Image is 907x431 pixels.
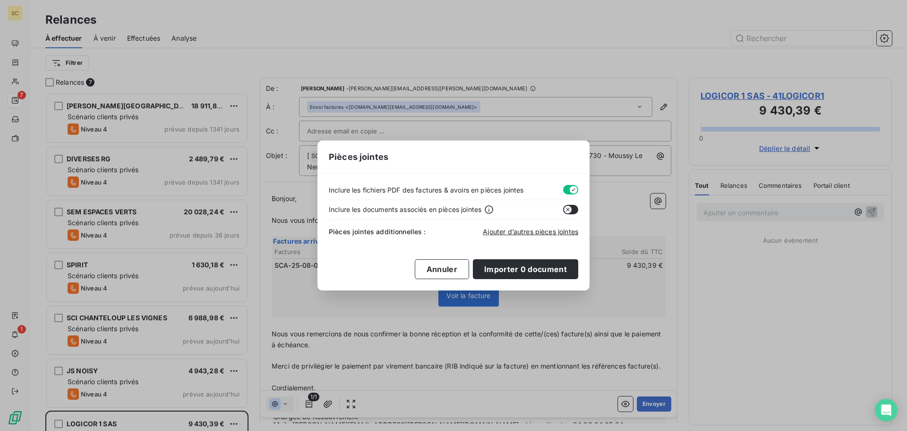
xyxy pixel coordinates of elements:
span: Inclure les fichiers PDF des factures & avoirs en pièces jointes [329,185,524,195]
button: Importer 0 document [473,259,578,279]
div: Open Intercom Messenger [875,399,898,422]
span: Inclure les documents associés en pièces jointes [329,204,481,214]
span: Ajouter d’autres pièces jointes [483,228,578,236]
span: Pièces jointes [329,150,388,163]
button: Annuler [415,259,469,279]
span: Pièces jointes additionnelles : [329,227,426,237]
